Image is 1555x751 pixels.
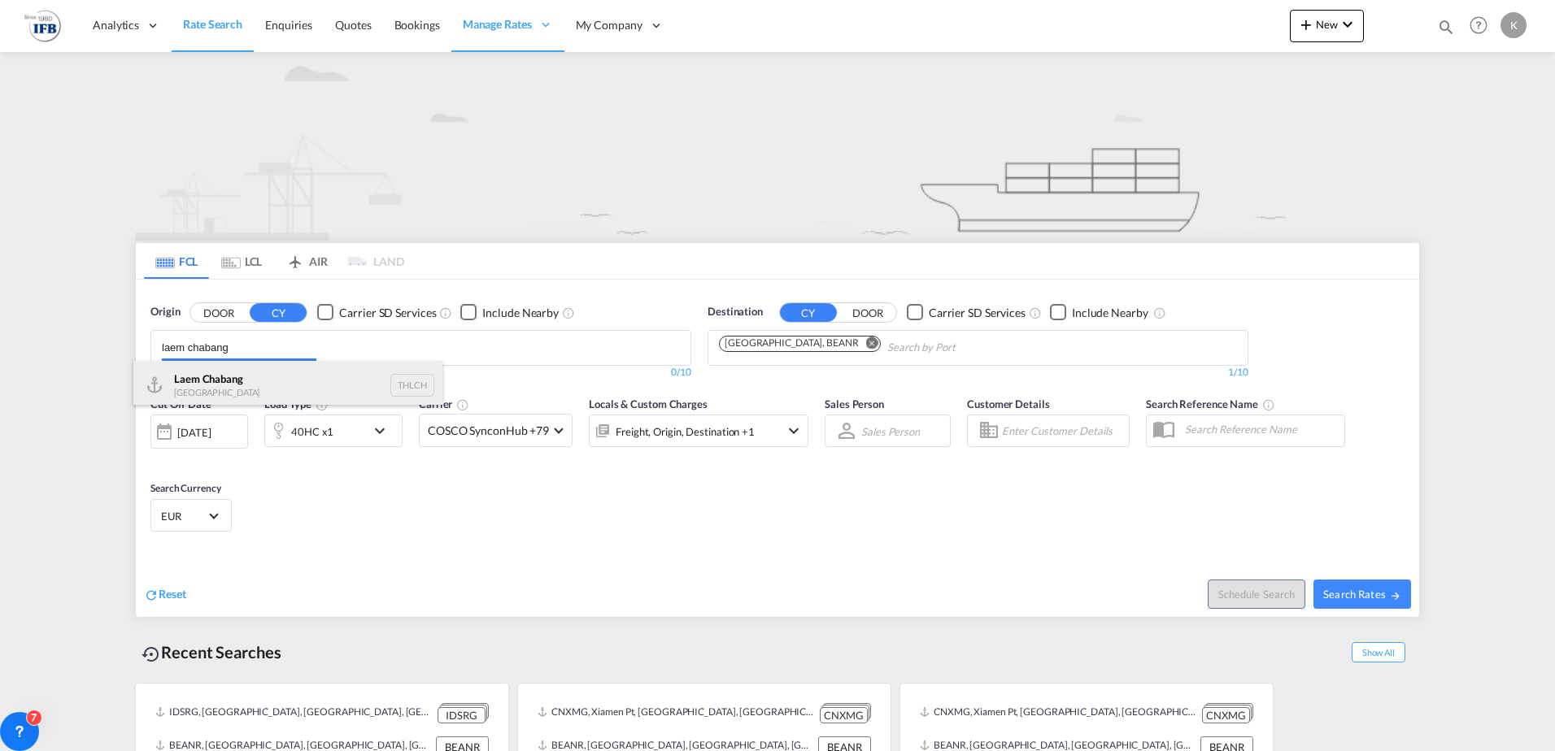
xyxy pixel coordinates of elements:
span: Sales Person [825,397,884,410]
input: Chips input. [887,335,1042,361]
input: Chips input. [162,335,316,361]
span: Reset [159,587,186,601]
div: [DATE] [177,425,211,440]
div: Freight Origin Destination Factory Stuffingicon-chevron-down [589,415,808,447]
md-icon: Unchecked: Search for CY (Container Yard) services for all selected carriers.Checked : Search for... [439,306,452,319]
img: b4b53bb0256b11ee9ca18b7abc72fd7f.png [24,7,61,44]
div: 40HC x1icon-chevron-down [264,415,403,447]
md-select: Sales Person [860,419,921,443]
input: Search Reference Name [1177,417,1344,441]
button: DOOR [839,303,896,322]
span: Destination [708,304,763,320]
div: IDSRG, Semarang, Indonesia, South East Asia, Asia Pacific [155,703,433,723]
div: K [1501,12,1527,38]
span: My Company [576,17,642,33]
span: EUR [161,509,207,523]
span: Quotes [335,18,371,32]
md-icon: icon-backup-restore [142,645,161,664]
span: New [1296,18,1357,31]
span: Show All [1352,642,1405,662]
div: Include Nearby [1072,305,1148,321]
md-icon: icon-chevron-down [370,421,398,441]
div: 40HC x1 [291,420,333,443]
md-icon: icon-magnify [1437,18,1455,36]
input: Enter Customer Details [1002,419,1124,443]
span: Load Type [264,397,329,410]
md-icon: icon-plus 400-fg [1296,15,1316,34]
span: Carrier [419,397,469,410]
div: Press delete to remove this chip. [725,336,862,350]
md-icon: icon-airplane [285,252,305,264]
div: OriginDOOR CY Checkbox No InkUnchecked: Search for CY (Container Yard) services for all selected ... [136,280,1419,617]
md-chips-wrap: Chips container. Use arrow keys to select chips. [717,331,1048,361]
span: Bookings [394,18,440,32]
div: Help [1465,11,1501,41]
span: Analytics [93,17,139,33]
span: COSCO SynconHub +79 [428,423,549,439]
span: Enquiries [265,18,312,32]
button: Remove [856,336,880,353]
md-checkbox: Checkbox No Ink [907,304,1026,321]
md-select: Select Currency: € EUREuro [159,504,223,527]
span: Rate Search [183,17,242,31]
span: Manage Rates [463,16,532,33]
div: icon-refreshReset [144,586,186,604]
span: Search Rates [1323,588,1401,601]
div: CNXMG [1202,707,1250,724]
div: Include Nearby [482,305,559,321]
span: Search Currency [150,482,221,494]
span: Locals & Custom Charges [589,397,708,410]
md-icon: The selected Trucker/Carrierwill be displayed in the rate results If the rates are from another f... [456,398,469,411]
span: Search Reference Name [1146,397,1275,410]
div: Antwerp, BEANR [725,336,859,350]
span: Customer Details [967,397,1049,410]
span: Origin [150,304,180,320]
div: CNXMG [820,707,868,724]
md-chips-wrap: Chips container with autocompletion. Enter the text area, type text to search, and then use the u... [159,331,323,361]
div: Carrier SD Services [339,305,436,321]
md-datepicker: Select [150,447,163,469]
md-icon: icon-refresh [144,588,159,602]
div: Freight Origin Destination Factory Stuffing [616,420,755,443]
div: Recent Searches [135,634,288,671]
md-checkbox: Checkbox No Ink [317,304,436,321]
button: Search Ratesicon-arrow-right [1313,580,1411,609]
md-icon: icon-chevron-down [784,421,804,441]
md-icon: Your search will be saved by the below given name [1262,398,1275,411]
div: [DATE] [150,415,248,449]
div: icon-magnify [1437,18,1455,42]
md-tab-item: FCL [144,243,209,279]
md-icon: Unchecked: Ignores neighbouring ports when fetching rates.Checked : Includes neighbouring ports w... [562,306,575,319]
md-icon: icon-information-outline [316,398,329,411]
md-icon: Unchecked: Search for CY (Container Yard) services for all selected carriers.Checked : Search for... [1029,306,1042,319]
md-tab-item: LCL [209,243,274,279]
img: new-FCL.png [135,52,1420,241]
md-icon: icon-chevron-down [1338,15,1357,34]
div: Carrier SD Services [929,305,1026,321]
button: CY [250,303,307,322]
md-checkbox: Checkbox No Ink [1050,304,1148,321]
span: Cut Off Date [150,397,211,410]
md-pagination-wrapper: Use the left and right arrow keys to navigate between tabs [144,243,404,279]
button: DOOR [190,303,247,322]
md-checkbox: Checkbox No Ink [460,304,559,321]
md-icon: Unchecked: Ignores neighbouring ports when fetching rates.Checked : Includes neighbouring ports w... [1153,306,1166,319]
button: CY [780,303,837,322]
div: 1/10 [708,366,1248,380]
button: Note: By default Schedule search will only considerorigin ports, destination ports and cut off da... [1208,580,1305,609]
span: Help [1465,11,1492,39]
div: CNXMG, Xiamen Pt, China, Greater China & Far East Asia, Asia Pacific [920,703,1198,723]
div: CNXMG, Xiamen Pt, China, Greater China & Far East Asia, Asia Pacific [538,703,816,723]
div: IDSRG [438,707,486,724]
md-icon: icon-arrow-right [1390,590,1401,601]
md-tab-item: AIR [274,243,339,279]
button: icon-plus 400-fgNewicon-chevron-down [1290,10,1364,42]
